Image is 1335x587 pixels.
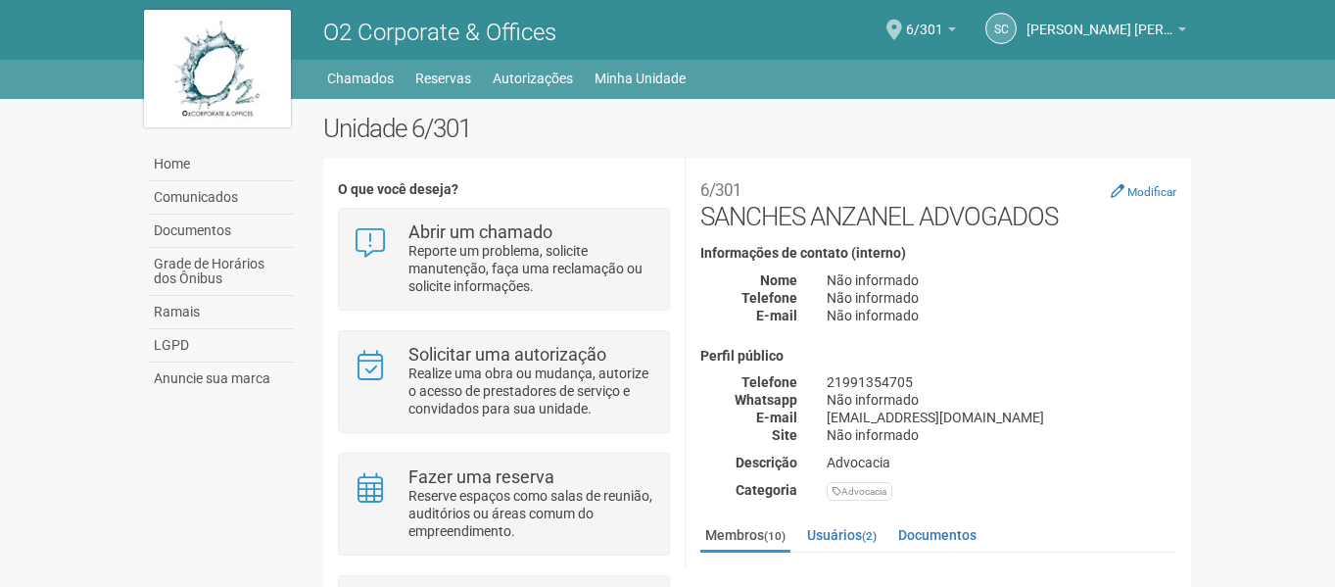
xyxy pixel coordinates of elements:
[408,466,554,487] strong: Fazer uma reserva
[736,482,797,498] strong: Categoria
[906,24,956,40] a: 6/301
[354,346,654,417] a: Solicitar uma autorização Realize uma obra ou mudança, autorize o acesso de prestadores de serviç...
[408,365,654,417] p: Realize uma obra ou mudança, autorize o acesso de prestadores de serviço e convidados para sua un...
[408,221,552,242] strong: Abrir um chamado
[323,114,1192,143] h2: Unidade 6/301
[756,308,797,323] strong: E-mail
[1111,183,1176,199] a: Modificar
[149,329,294,363] a: LGPD
[408,242,654,295] p: Reporte um problema, solicite manutenção, faça uma reclamação ou solicite informações.
[741,374,797,390] strong: Telefone
[149,215,294,248] a: Documentos
[595,65,686,92] a: Minha Unidade
[812,391,1191,409] div: Não informado
[408,487,654,540] p: Reserve espaços como salas de reunião, auditórios ou áreas comum do empreendimento.
[493,65,573,92] a: Autorizações
[149,296,294,329] a: Ramais
[812,454,1191,471] div: Advocacia
[862,529,877,543] small: (2)
[700,520,790,553] a: Membros(10)
[812,426,1191,444] div: Não informado
[906,3,943,37] span: 6/301
[144,10,291,127] img: logo.jpg
[700,180,741,200] small: 6/301
[700,568,1176,586] strong: Membros
[149,181,294,215] a: Comunicados
[812,409,1191,426] div: [EMAIL_ADDRESS][DOMAIN_NAME]
[408,344,606,365] strong: Solicitar uma autorização
[893,520,981,550] a: Documentos
[736,455,797,470] strong: Descrição
[827,482,892,501] div: Advocacia
[700,246,1176,261] h4: Informações de contato (interno)
[354,468,654,540] a: Fazer uma reserva Reserve espaços como salas de reunião, auditórios ou áreas comum do empreendime...
[802,520,882,550] a: Usuários(2)
[149,363,294,395] a: Anuncie sua marca
[812,373,1191,391] div: 21991354705
[1127,185,1176,199] small: Modificar
[415,65,471,92] a: Reservas
[1026,3,1173,37] span: Simone Cristina Sanches Anzanel
[812,271,1191,289] div: Não informado
[354,223,654,295] a: Abrir um chamado Reporte um problema, solicite manutenção, faça uma reclamação ou solicite inform...
[735,392,797,408] strong: Whatsapp
[812,289,1191,307] div: Não informado
[764,529,786,543] small: (10)
[756,410,797,425] strong: E-mail
[338,182,670,197] h4: O que você deseja?
[323,19,556,46] span: O2 Corporate & Offices
[812,307,1191,324] div: Não informado
[1026,24,1186,40] a: [PERSON_NAME] [PERSON_NAME] Anzanel
[985,13,1017,44] a: SC
[760,272,797,288] strong: Nome
[149,148,294,181] a: Home
[327,65,394,92] a: Chamados
[700,172,1176,231] h2: SANCHES ANZANEL ADVOGADOS
[741,290,797,306] strong: Telefone
[772,427,797,443] strong: Site
[700,349,1176,364] h4: Perfil público
[149,248,294,296] a: Grade de Horários dos Ônibus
